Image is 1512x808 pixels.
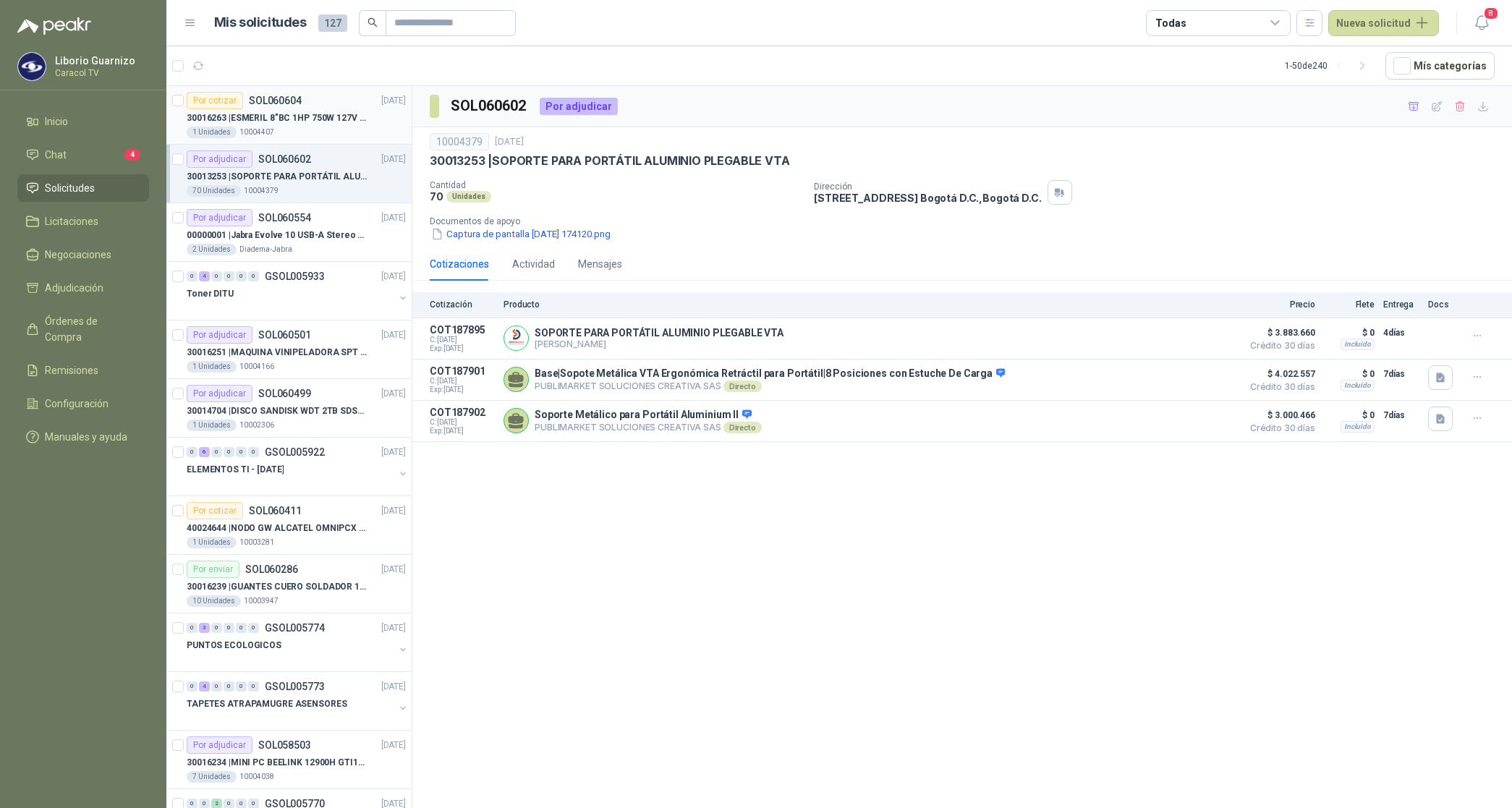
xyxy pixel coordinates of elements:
[535,422,762,433] p: PUBLIMARKET SOLUCIONES CREATIVA SAS
[1243,407,1315,424] span: $ 3.000.466
[17,274,149,302] a: Adjudicación
[430,226,612,242] button: Captura de pantalla [DATE] 174120.png
[211,681,222,692] div: 0
[1243,341,1315,350] span: Crédito 30 días
[224,623,234,633] div: 0
[430,153,789,169] p: 30013253 | SOPORTE PARA PORTÁTIL ALUMINIO PLEGABLE VTA
[166,731,412,789] a: Por adjudicarSOL058503[DATE] 30016234 |MINI PC BEELINK 12900H GTI12 I97 Unidades10004038
[258,388,311,399] p: SOL060499
[430,336,495,344] span: C: [DATE]
[1324,407,1375,424] p: $ 0
[1469,10,1495,36] button: 8
[368,17,378,27] span: search
[1483,7,1499,20] span: 8
[265,623,325,633] p: GSOL005774
[187,697,347,711] p: TAPETES ATRAPAMUGRE ASENSORES
[504,299,1234,310] p: Producto
[451,95,528,117] h3: SOL060602
[249,95,302,106] p: SOL060604
[446,191,491,203] div: Unidades
[187,443,409,490] a: 0 6 0 0 0 0 GSOL005922[DATE] ELEMENTOS TI - [DATE]
[224,681,234,692] div: 0
[381,211,406,225] p: [DATE]
[430,190,443,203] p: 70
[1285,54,1374,77] div: 1 - 50 de 240
[1324,324,1375,341] p: $ 0
[1243,365,1315,383] span: $ 4.022.557
[187,561,239,578] div: Por enviar
[239,361,274,373] p: 10004166
[224,271,234,281] div: 0
[187,756,367,770] p: 30016234 | MINI PC BEELINK 12900H GTI12 I9
[1328,10,1439,36] button: Nueva solicitud
[45,147,67,163] span: Chat
[1243,299,1315,310] p: Precio
[723,422,762,433] div: Directo
[187,619,409,665] a: 0 3 0 0 0 0 GSOL005774[DATE] PUNTOS ECOLOGICOS
[187,404,367,418] p: 30014704 | DISCO SANDISK WDT 2TB SDSSDE61-2T00-G25
[187,361,237,373] div: 1 Unidades
[214,12,307,33] h1: Mis solicitudes
[236,271,247,281] div: 0
[258,213,311,223] p: SOL060554
[535,339,783,349] p: [PERSON_NAME]
[17,423,149,451] a: Manuales y ayuda
[166,145,412,203] a: Por adjudicarSOL060602[DATE] 30013253 |SOPORTE PARA PORTÁTIL ALUMINIO PLEGABLE VTA70 Unidades1000...
[187,185,241,197] div: 70 Unidades
[578,256,622,272] div: Mensajes
[1383,365,1419,383] p: 7 días
[1383,407,1419,424] p: 7 días
[540,98,618,115] div: Por adjudicar
[258,154,311,164] p: SOL060602
[187,92,243,109] div: Por cotizar
[199,681,210,692] div: 4
[430,180,802,190] p: Cantidad
[187,678,409,724] a: 0 4 0 0 0 0 GSOL005773[DATE] TAPETES ATRAPAMUGRE ASENSORES
[199,447,210,457] div: 6
[55,56,145,66] p: Liborio Guarnizo
[187,209,252,226] div: Por adjudicar
[187,595,241,607] div: 10 Unidades
[187,522,367,535] p: 40024644 | NODO GW ALCATEL OMNIPCX ENTERPRISE SIP
[249,506,302,516] p: SOL060411
[236,447,247,457] div: 0
[814,192,1041,204] p: [STREET_ADDRESS] Bogotá D.C. , Bogotá D.C.
[239,127,274,138] p: 10004407
[17,17,91,35] img: Logo peakr
[430,386,495,394] span: Exp: [DATE]
[1341,339,1375,350] div: Incluido
[265,271,325,281] p: GSOL005933
[1341,380,1375,391] div: Incluido
[535,367,1005,380] p: Base|Sopote Metálica VTA Ergonómica Retráctil para Portátil|8 Posiciones con Estuche De Carga
[258,740,311,750] p: SOL058503
[45,313,135,345] span: Órdenes de Compra
[187,127,237,138] div: 1 Unidades
[45,247,111,263] span: Negociaciones
[535,327,783,339] p: SOPORTE PARA PORTÁTIL ALUMINIO PLEGABLE VTA
[187,420,237,431] div: 1 Unidades
[45,280,103,296] span: Adjudicación
[166,203,412,262] a: Por adjudicarSOL060554[DATE] 00000001 |Jabra Evolve 10 USB-A Stereo HSC2002 UnidadesDiadema-Jabra
[381,387,406,401] p: [DATE]
[381,680,406,694] p: [DATE]
[187,346,367,360] p: 30016251 | MAQUINA VINIPELADORA SPT M 10 – 50
[199,623,210,633] div: 3
[245,564,298,574] p: SOL060286
[55,69,145,77] p: Caracol TV
[318,14,347,32] span: 127
[166,320,412,379] a: Por adjudicarSOL060501[DATE] 30016251 |MAQUINA VINIPELADORA SPT M 10 – 501 Unidades10004166
[17,390,149,417] a: Configuración
[224,447,234,457] div: 0
[17,174,149,202] a: Solicitudes
[187,268,409,314] a: 0 4 0 0 0 0 GSOL005933[DATE] Toner DITU
[17,241,149,268] a: Negociaciones
[1243,324,1315,341] span: $ 3.883.660
[430,427,495,435] span: Exp: [DATE]
[381,328,406,342] p: [DATE]
[430,365,495,377] p: COT187901
[17,307,149,351] a: Órdenes de Compra
[430,407,495,418] p: COT187902
[17,357,149,384] a: Remisiones
[248,447,259,457] div: 0
[512,256,555,272] div: Actividad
